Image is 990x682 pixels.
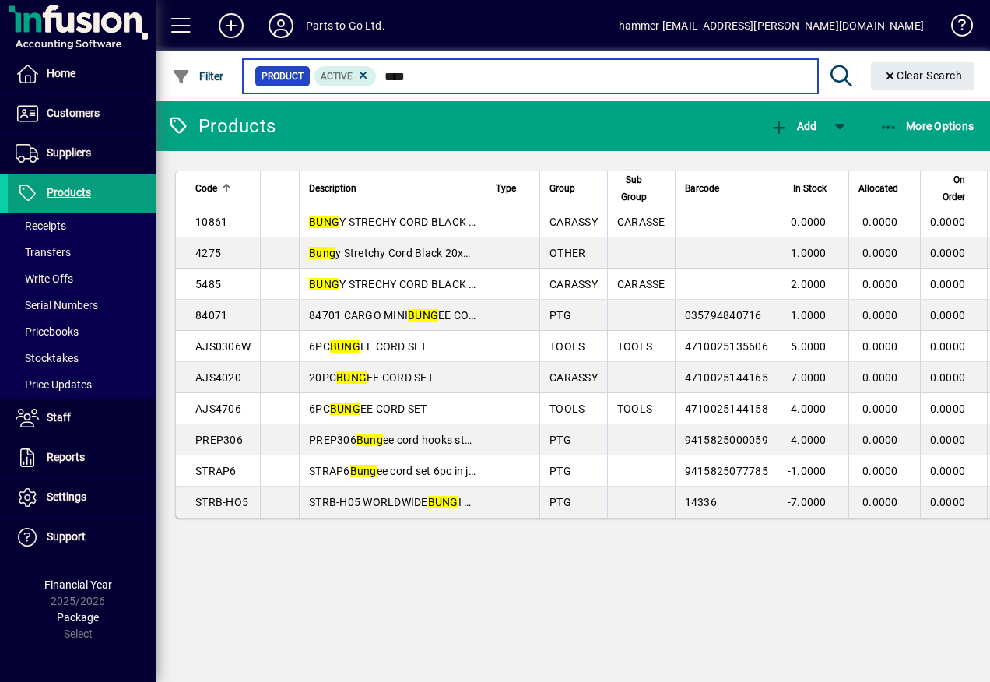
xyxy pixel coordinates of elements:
[862,247,898,259] span: 0.0000
[617,216,665,228] span: CARASSE
[549,371,598,384] span: CARASSY
[8,518,156,557] a: Support
[549,216,598,228] span: CARASSY
[330,403,360,415] em: BUNG
[8,239,156,265] a: Transfers
[858,180,898,197] span: Allocated
[47,186,91,199] span: Products
[262,69,304,84] span: Product
[8,94,156,133] a: Customers
[617,171,665,206] div: Sub Group
[8,438,156,477] a: Reports
[930,247,966,259] span: 0.0000
[195,247,221,259] span: 4275
[496,180,530,197] div: Type
[939,3,971,54] a: Knowledge Base
[309,434,496,446] span: PREP306 ee cord hooks steel x 2
[617,340,652,353] span: TOOLS
[793,180,827,197] span: In Stock
[8,213,156,239] a: Receipts
[167,114,276,139] div: Products
[330,340,360,353] em: BUNG
[791,278,827,290] span: 2.0000
[791,247,827,259] span: 1.0000
[428,496,458,508] em: BUNG
[549,278,598,290] span: CARASSY
[788,180,841,197] div: In Stock
[195,434,243,446] span: PREP306
[930,278,966,290] span: 0.0000
[685,403,768,415] span: 4710025144158
[879,120,974,132] span: More Options
[8,54,156,93] a: Home
[8,345,156,371] a: Stocktakes
[47,451,85,463] span: Reports
[47,146,91,159] span: Suppliers
[57,611,99,624] span: Package
[8,292,156,318] a: Serial Numbers
[8,478,156,517] a: Settings
[549,340,585,353] span: TOOLS
[617,171,651,206] span: Sub Group
[47,490,86,503] span: Settings
[862,216,898,228] span: 0.0000
[930,340,966,353] span: 0.0000
[549,403,585,415] span: TOOLS
[883,69,963,82] span: Clear Search
[930,403,966,415] span: 0.0000
[788,465,827,477] span: -1.0000
[47,107,100,119] span: Customers
[930,496,966,508] span: 0.0000
[549,434,571,446] span: PTG
[195,278,221,290] span: 5485
[195,180,251,197] div: Code
[321,71,353,82] span: Active
[791,340,827,353] span: 5.0000
[862,371,898,384] span: 0.0000
[685,180,719,197] span: Barcode
[862,309,898,322] span: 0.0000
[788,496,827,508] span: -7.0000
[8,318,156,345] a: Pricebooks
[8,265,156,292] a: Write Offs
[770,120,816,132] span: Add
[16,325,79,338] span: Pricebooks
[16,299,98,311] span: Serial Numbers
[309,247,335,259] em: Bung
[195,496,248,508] span: STRB-HO5
[766,112,820,140] button: Add
[16,272,73,285] span: Write Offs
[195,403,241,415] span: AJS4706
[168,62,228,90] button: Filter
[791,403,827,415] span: 4.0000
[930,371,966,384] span: 0.0000
[47,530,86,543] span: Support
[549,247,585,259] span: OTHER
[356,434,383,446] em: Bung
[858,180,912,197] div: Allocated
[862,340,898,353] span: 0.0000
[16,352,79,364] span: Stocktakes
[862,496,898,508] span: 0.0000
[617,403,652,415] span: TOOLS
[862,403,898,415] span: 0.0000
[930,465,966,477] span: 0.0000
[350,465,377,477] em: Bung
[8,371,156,398] a: Price Updates
[8,134,156,173] a: Suppliers
[685,465,768,477] span: 9415825077785
[862,465,898,477] span: 0.0000
[791,309,827,322] span: 1.0000
[172,70,224,83] span: Filter
[930,309,966,322] span: 0.0000
[195,309,227,322] span: 84071
[685,180,768,197] div: Barcode
[791,216,827,228] span: 0.0000
[309,278,339,290] em: BUNG
[685,371,768,384] span: 4710025144165
[862,434,898,446] span: 0.0000
[309,216,339,228] em: BUNG
[44,578,112,591] span: Financial Year
[47,67,75,79] span: Home
[871,62,975,90] button: Clear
